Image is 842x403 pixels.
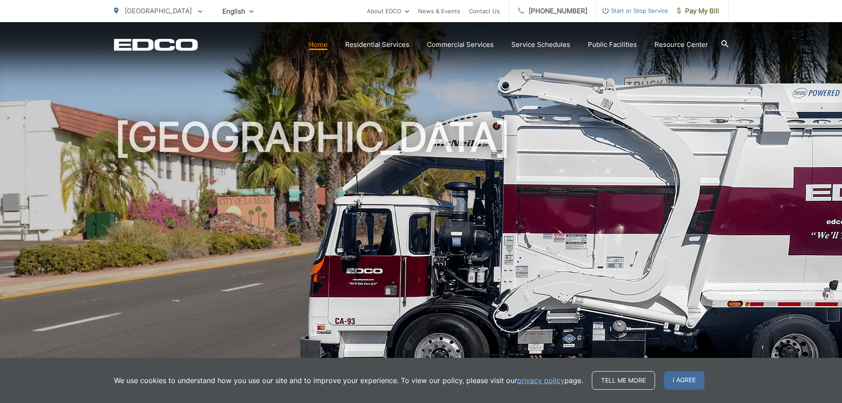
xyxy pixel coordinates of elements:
[114,38,198,51] a: EDCD logo. Return to the homepage.
[664,371,705,390] span: I agree
[114,115,728,395] h1: [GEOGRAPHIC_DATA]
[367,6,409,16] a: About EDCO
[125,7,192,15] span: [GEOGRAPHIC_DATA]
[469,6,500,16] a: Contact Us
[418,6,460,16] a: News & Events
[588,39,637,50] a: Public Facilities
[427,39,494,50] a: Commercial Services
[216,4,260,19] span: English
[655,39,708,50] a: Resource Center
[309,39,328,50] a: Home
[511,39,570,50] a: Service Schedules
[677,6,719,16] span: Pay My Bill
[592,371,655,390] a: Tell me more
[345,39,409,50] a: Residential Services
[114,375,583,386] p: We use cookies to understand how you use our site and to improve your experience. To view our pol...
[517,375,564,386] a: privacy policy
